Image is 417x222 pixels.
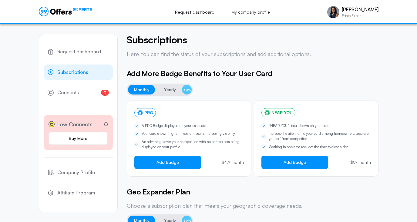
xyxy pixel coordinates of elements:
a: Request dashboard [168,5,221,19]
span: Connects [57,89,79,97]
a: Affiliate Program [44,185,113,201]
p: $9 / month [350,160,371,164]
a: Connects0 [44,85,113,101]
span: An advantage over your competition with no competitors being displayed on your profile [142,139,244,150]
h4: Subscriptions [127,34,378,45]
span: Increase the attention to your card among homeowners, separate yourself from competitors [269,131,371,141]
p: $47 / month [221,160,244,164]
span: Low Connects [57,120,92,129]
p: Choose a subscription plan that meets your geographic coverage needs. [127,202,378,210]
span: Affiliate Program [57,189,95,197]
span: Working in one area reduces the time to close a deal [269,144,349,150]
span: -30% [182,85,192,94]
a: Subscriptions [44,65,113,80]
span: Add Badge [284,160,306,165]
span: “NEAR YOU” status shown on your card [269,123,330,128]
p: Here You can find the status of your subscriptions and add additional options. [127,50,378,58]
p: [PERSON_NAME] [342,7,378,12]
span: Yearly [164,86,176,93]
span: Company Profile [57,169,95,177]
button: Monthly [128,85,156,94]
span: NEAR YOU [271,111,293,115]
a: Request dashboard [44,44,113,60]
a: Company Profile [44,165,113,181]
span: EXPERTS [73,7,92,12]
h5: Geo Expander Plan [127,186,378,197]
p: Estate Expert [342,14,378,18]
button: Add Badge [261,156,328,169]
span: PRO [144,111,153,115]
span: Request dashboard [57,48,101,56]
a: EXPERTS [39,7,92,16]
span: A PRO Badge displayed on your user card [142,123,207,128]
span: Subscriptions [57,68,88,76]
img: Vivienne Haroun [327,6,339,18]
span: Monthly [134,86,150,93]
a: Buy More [49,132,108,145]
button: Yearly-30% [158,85,192,94]
a: My company profile [225,5,277,19]
span: Add Badge [156,160,179,165]
p: 0 [104,120,108,128]
span: Your card shown higher in search results, increasing visibility [142,131,235,136]
h5: Add More Badge Benefits to Your User Card [127,68,378,79]
span: 0 [101,90,109,96]
button: Add Badge [134,156,201,169]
